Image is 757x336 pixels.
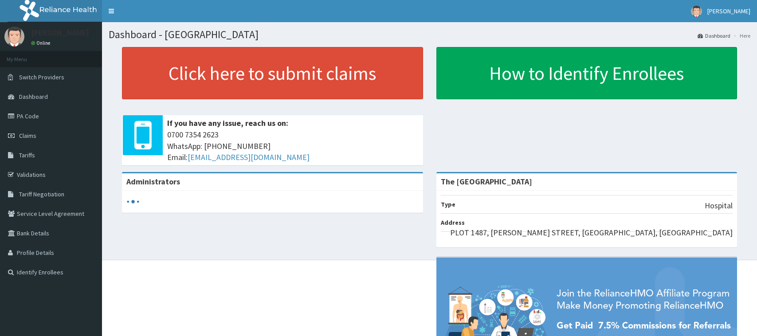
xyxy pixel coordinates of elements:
strong: The [GEOGRAPHIC_DATA] [441,176,532,187]
p: PLOT 1487, [PERSON_NAME] STREET, [GEOGRAPHIC_DATA], [GEOGRAPHIC_DATA] [450,227,733,238]
span: Tariff Negotiation [19,190,64,198]
span: Switch Providers [19,73,64,81]
span: 0700 7354 2623 WhatsApp: [PHONE_NUMBER] Email: [167,129,419,163]
img: User Image [4,27,24,47]
span: Dashboard [19,93,48,101]
p: Hospital [705,200,733,211]
b: Administrators [126,176,180,187]
b: If you have any issue, reach us on: [167,118,288,128]
span: [PERSON_NAME] [707,7,750,15]
b: Type [441,200,455,208]
a: How to Identify Enrollees [436,47,737,99]
svg: audio-loading [126,195,140,208]
p: [PERSON_NAME] [31,29,89,37]
b: Address [441,219,465,227]
img: User Image [691,6,702,17]
a: Online [31,40,52,46]
li: Here [731,32,750,39]
span: Claims [19,132,36,140]
a: Click here to submit claims [122,47,423,99]
h1: Dashboard - [GEOGRAPHIC_DATA] [109,29,750,40]
a: [EMAIL_ADDRESS][DOMAIN_NAME] [188,152,310,162]
span: Tariffs [19,151,35,159]
a: Dashboard [698,32,730,39]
